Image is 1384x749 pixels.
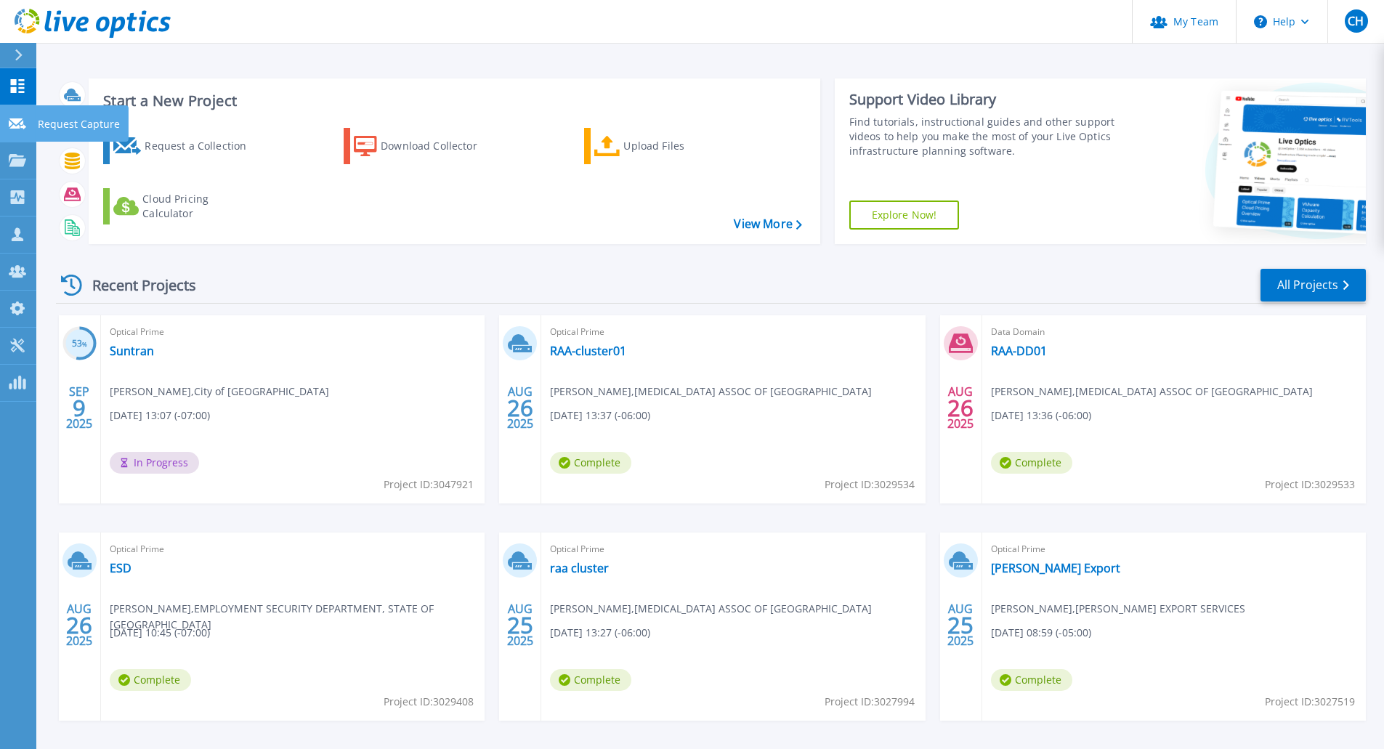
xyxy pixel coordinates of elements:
div: AUG 2025 [506,381,534,434]
a: All Projects [1260,269,1366,301]
span: Project ID: 3027994 [825,694,915,710]
span: [PERSON_NAME] , [PERSON_NAME] EXPORT SERVICES [991,601,1245,617]
span: 25 [507,619,533,631]
p: Request Capture [38,105,120,143]
span: [DATE] 08:59 (-05:00) [991,625,1091,641]
span: 26 [947,402,974,414]
span: Complete [991,669,1072,691]
a: Request a Collection [103,128,265,164]
span: 26 [66,619,92,631]
span: [PERSON_NAME] , [MEDICAL_DATA] ASSOC OF [GEOGRAPHIC_DATA] [550,384,872,400]
span: Complete [110,669,191,691]
div: Recent Projects [56,267,216,303]
span: 9 [73,402,86,414]
span: In Progress [110,452,199,474]
span: Complete [550,452,631,474]
a: ESD [110,561,131,575]
div: AUG 2025 [947,381,974,434]
div: Support Video Library [849,90,1120,109]
span: Project ID: 3047921 [384,477,474,493]
span: Project ID: 3027519 [1265,694,1355,710]
div: Upload Files [623,131,740,161]
div: AUG 2025 [506,599,534,652]
a: Cloud Pricing Calculator [103,188,265,224]
div: Find tutorials, instructional guides and other support videos to help you make the most of your L... [849,115,1120,158]
span: [DATE] 13:36 (-06:00) [991,408,1091,424]
a: View More [734,217,801,231]
span: Optical Prime [991,541,1357,557]
a: Suntran [110,344,154,358]
span: Optical Prime [550,541,916,557]
span: Optical Prime [110,541,476,557]
span: % [82,340,87,348]
h3: 53 [62,336,97,352]
a: raa cluster [550,561,609,575]
a: [PERSON_NAME] Export [991,561,1120,575]
a: RAA-cluster01 [550,344,626,358]
span: [DATE] 10:45 (-07:00) [110,625,210,641]
h3: Start a New Project [103,93,801,109]
span: Complete [550,669,631,691]
span: Project ID: 3029534 [825,477,915,493]
div: AUG 2025 [65,599,93,652]
span: [PERSON_NAME] , [MEDICAL_DATA] ASSOC OF [GEOGRAPHIC_DATA] [991,384,1313,400]
div: AUG 2025 [947,599,974,652]
span: [PERSON_NAME] , [MEDICAL_DATA] ASSOC OF [GEOGRAPHIC_DATA] [550,601,872,617]
a: Upload Files [584,128,746,164]
span: Project ID: 3029533 [1265,477,1355,493]
span: [DATE] 13:27 (-06:00) [550,625,650,641]
span: [DATE] 13:07 (-07:00) [110,408,210,424]
span: [DATE] 13:37 (-06:00) [550,408,650,424]
div: Download Collector [381,131,497,161]
span: Optical Prime [550,324,916,340]
span: 25 [947,619,974,631]
span: Project ID: 3029408 [384,694,474,710]
span: CH [1348,15,1364,27]
div: Cloud Pricing Calculator [142,192,259,221]
a: Download Collector [344,128,506,164]
a: RAA-DD01 [991,344,1047,358]
span: Optical Prime [110,324,476,340]
span: [PERSON_NAME] , City of [GEOGRAPHIC_DATA] [110,384,329,400]
div: SEP 2025 [65,381,93,434]
div: Request a Collection [145,131,261,161]
span: [PERSON_NAME] , EMPLOYMENT SECURITY DEPARTMENT, STATE OF [GEOGRAPHIC_DATA] [110,601,485,633]
span: Complete [991,452,1072,474]
span: Data Domain [991,324,1357,340]
span: 26 [507,402,533,414]
a: Explore Now! [849,201,960,230]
